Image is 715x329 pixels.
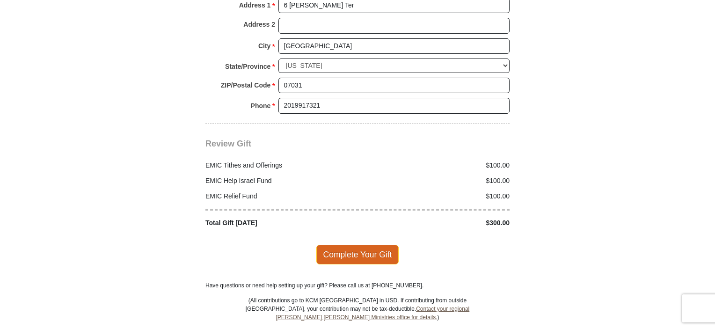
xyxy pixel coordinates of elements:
div: $100.00 [357,161,515,170]
div: $100.00 [357,191,515,201]
div: EMIC Help Israel Fund [201,176,358,186]
a: Contact your regional [PERSON_NAME] [PERSON_NAME] Ministries office for details. [276,306,469,321]
strong: State/Province [225,60,270,73]
strong: ZIP/Postal Code [221,79,271,92]
span: Review Gift [205,139,251,148]
div: EMIC Relief Fund [201,191,358,201]
div: EMIC Tithes and Offerings [201,161,358,170]
strong: City [258,39,270,52]
div: $300.00 [357,218,515,228]
span: Complete Your Gift [316,245,399,264]
div: Total Gift [DATE] [201,218,358,228]
strong: Address 2 [243,18,275,31]
strong: Phone [251,99,271,112]
p: Have questions or need help setting up your gift? Please call us at [PHONE_NUMBER]. [205,281,510,290]
div: $100.00 [357,176,515,186]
